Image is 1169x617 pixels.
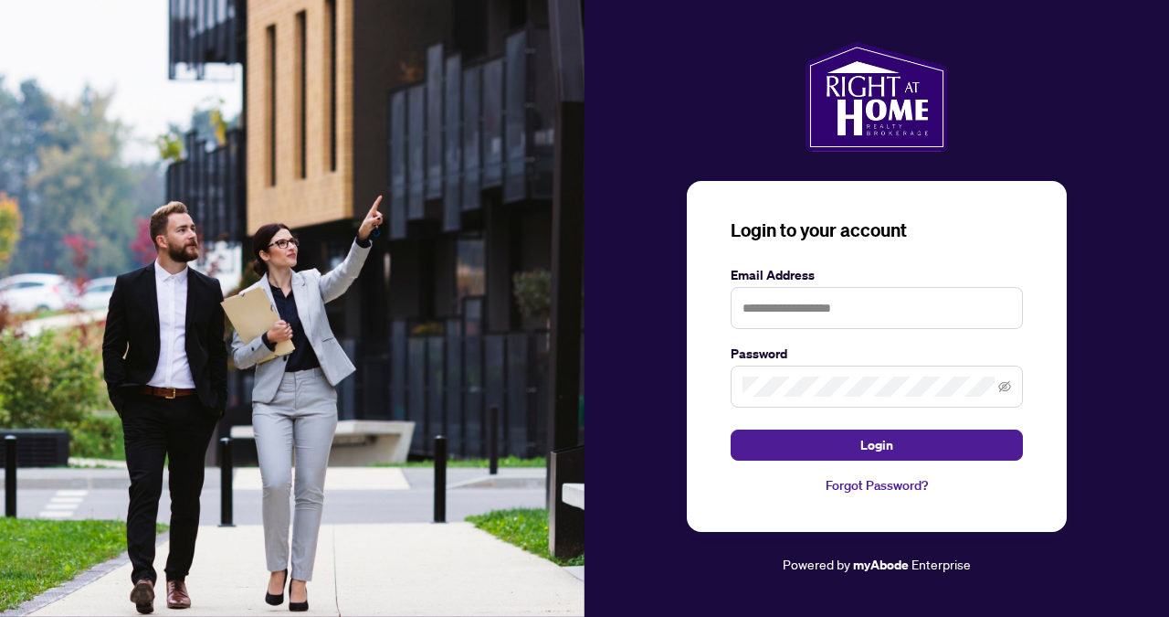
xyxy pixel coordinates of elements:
label: Email Address [731,265,1023,285]
label: Password [731,344,1023,364]
span: Enterprise [911,556,971,572]
h3: Login to your account [731,218,1023,243]
button: Login [731,430,1023,461]
span: Login [860,431,893,460]
span: Powered by [783,556,850,572]
img: ma-logo [806,42,947,152]
a: myAbode [853,555,909,575]
a: Forgot Password? [731,475,1023,495]
span: eye-invisible [998,380,1011,393]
